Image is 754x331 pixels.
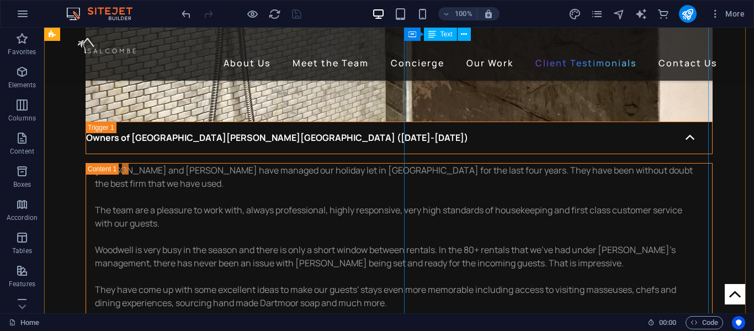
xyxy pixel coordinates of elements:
span: : [667,318,668,327]
i: On resize automatically adjust zoom level to fit chosen device. [484,9,493,19]
i: Navigator [613,8,625,20]
button: Click here to leave preview mode and continue editing [246,7,259,20]
i: Pages (Ctrl+Alt+S) [591,8,603,20]
i: Design (Ctrl+Alt+Y) [569,8,581,20]
button: 100% [438,7,477,20]
span: 00 00 [659,316,676,329]
p: Favorites [8,48,36,56]
button: reload [268,7,281,20]
button: pages [591,7,604,20]
button: navigator [613,7,626,20]
i: Reload page [268,8,281,20]
button: text_generator [635,7,648,20]
i: AI Writer [635,8,647,20]
span: Code [691,316,718,329]
span: More [710,8,745,19]
span: Text [440,31,453,38]
p: Boxes [13,180,31,189]
button: publish [679,5,697,23]
p: Content [10,147,34,156]
button: More [705,5,749,23]
p: Accordion [7,213,38,222]
a: Click to cancel selection. Double-click to open Pages [9,316,39,329]
p: Features [9,280,35,288]
p: Elements [8,81,36,90]
img: Editor Logo [63,7,146,20]
i: Undo: Change text (Ctrl+Z) [180,8,193,20]
p: Columns [8,114,36,123]
button: undo [179,7,193,20]
button: Code [686,316,723,329]
i: Publish [681,8,694,20]
i: Commerce [657,8,670,20]
button: Usercentrics [732,316,745,329]
button: design [569,7,582,20]
button: commerce [657,7,670,20]
p: Tables [12,246,32,255]
h6: 100% [455,7,472,20]
h6: Session time [647,316,677,329]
